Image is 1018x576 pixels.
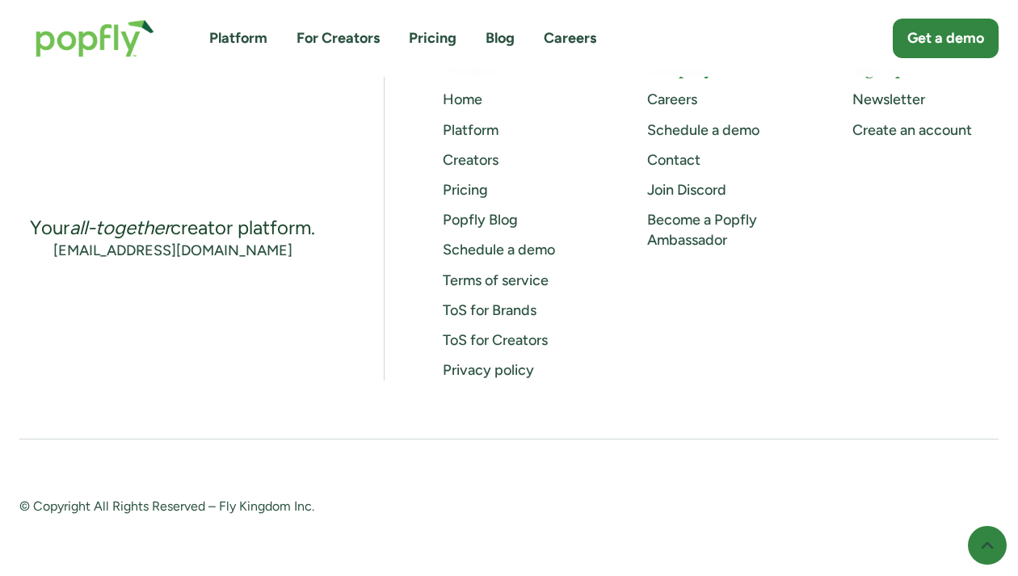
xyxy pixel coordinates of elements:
[53,241,292,261] a: [EMAIL_ADDRESS][DOMAIN_NAME]
[647,151,700,169] a: Contact
[443,211,518,229] a: Popfly Blog
[544,28,596,48] a: Careers
[443,361,534,379] a: Privacy policy
[209,28,267,48] a: Platform
[30,215,315,241] div: Your creator platform.
[893,19,999,58] a: Get a demo
[647,121,759,139] a: Schedule a demo
[443,301,536,319] a: ToS for Brands
[409,28,456,48] a: Pricing
[69,216,170,239] em: all-together
[852,121,972,139] a: Create an account
[443,181,488,199] a: Pricing
[443,271,549,289] a: Terms of service
[647,181,726,199] a: Join Discord
[852,90,925,108] a: Newsletter
[907,28,984,48] div: Get a demo
[19,498,480,518] div: © Copyright All Rights Reserved – Fly Kingdom Inc.
[297,28,380,48] a: For Creators
[19,3,170,74] a: home
[647,211,757,249] a: Become a Popfly Ambassador
[486,28,515,48] a: Blog
[443,121,498,139] a: Platform
[443,151,498,169] a: Creators
[647,90,697,108] a: Careers
[443,90,482,108] a: Home
[443,241,555,259] a: Schedule a demo
[443,331,548,349] a: ToS for Creators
